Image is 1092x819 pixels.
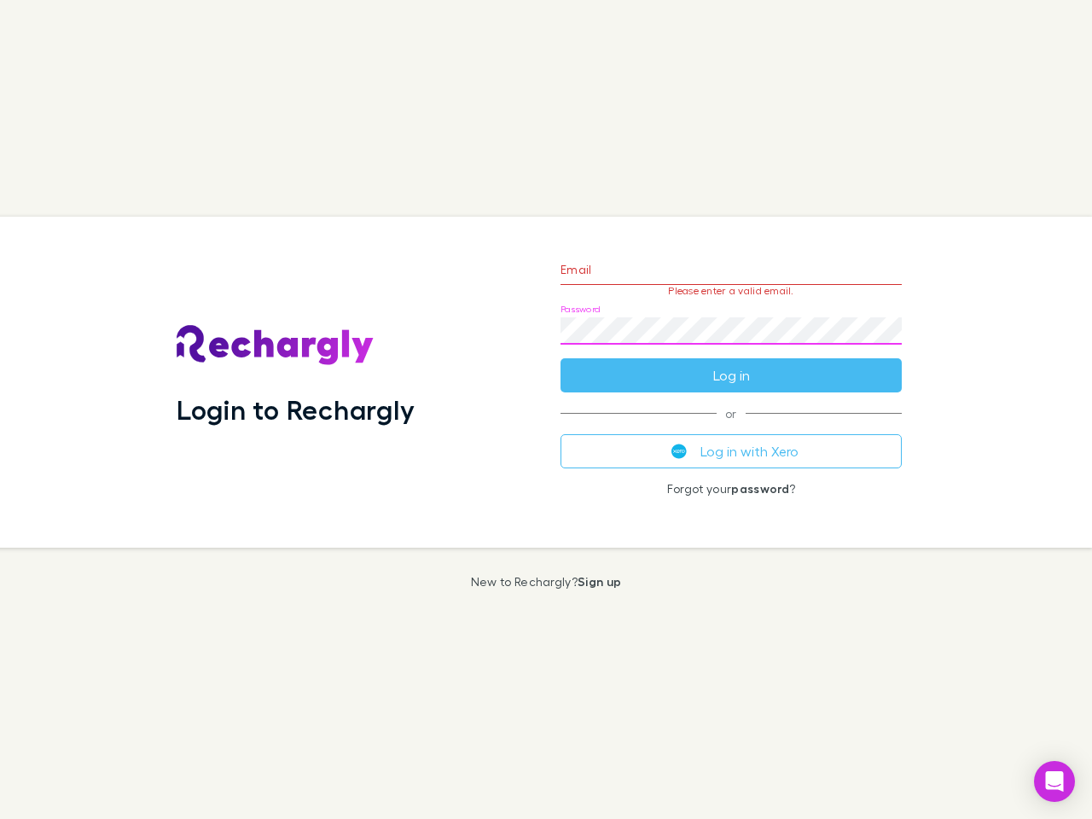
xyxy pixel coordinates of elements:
[561,303,601,316] label: Password
[177,325,375,366] img: Rechargly's Logo
[177,393,415,426] h1: Login to Rechargly
[1034,761,1075,802] div: Open Intercom Messenger
[471,575,622,589] p: New to Rechargly?
[561,358,902,392] button: Log in
[671,444,687,459] img: Xero's logo
[578,574,621,589] a: Sign up
[731,481,789,496] a: password
[561,413,902,414] span: or
[561,482,902,496] p: Forgot your ?
[561,285,902,297] p: Please enter a valid email.
[561,434,902,468] button: Log in with Xero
